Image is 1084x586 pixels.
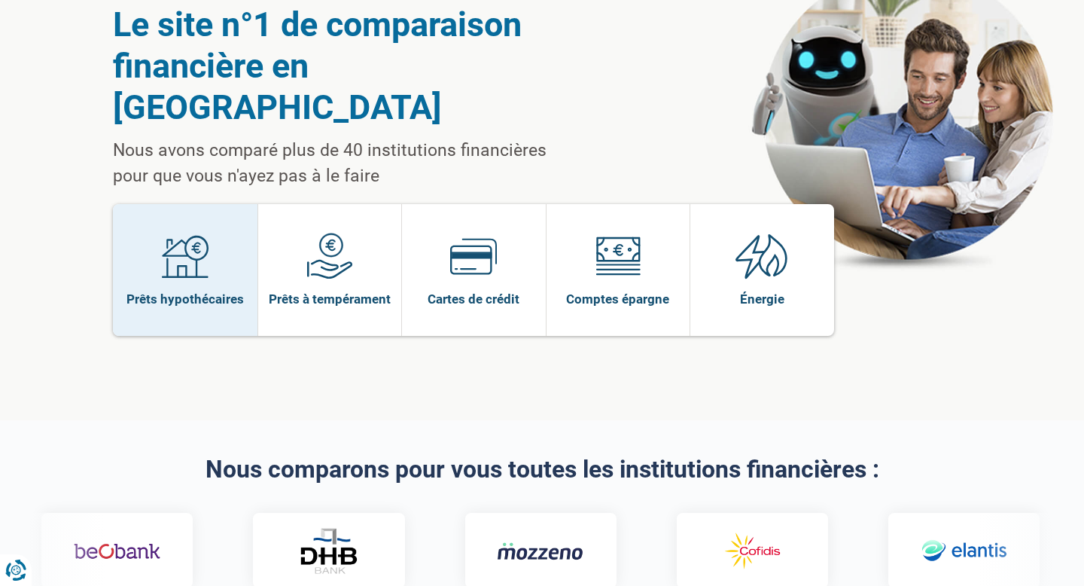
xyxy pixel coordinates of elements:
[428,291,519,307] span: Cartes de crédit
[498,542,584,560] img: Mozzeno
[306,233,353,279] img: Prêts à tempérament
[709,530,796,573] img: Cofidis
[740,291,784,307] span: Énergie
[113,204,257,336] a: Prêts hypothécaires Prêts hypothécaires
[450,233,497,279] img: Cartes de crédit
[299,528,359,574] img: DHB Bank
[74,530,160,573] img: Beobank
[547,204,690,336] a: Comptes épargne Comptes épargne
[921,530,1007,573] img: Elantis
[566,291,669,307] span: Comptes épargne
[690,204,834,336] a: Énergie Énergie
[113,4,585,128] h1: Le site n°1 de comparaison financière en [GEOGRAPHIC_DATA]
[402,204,546,336] a: Cartes de crédit Cartes de crédit
[113,138,585,189] p: Nous avons comparé plus de 40 institutions financières pour que vous n'ayez pas à le faire
[113,456,971,483] h2: Nous comparons pour vous toutes les institutions financières :
[258,204,402,336] a: Prêts à tempérament Prêts à tempérament
[126,291,244,307] span: Prêts hypothécaires
[595,233,641,279] img: Comptes épargne
[735,233,788,279] img: Énergie
[269,291,391,307] span: Prêts à tempérament
[162,233,209,279] img: Prêts hypothécaires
